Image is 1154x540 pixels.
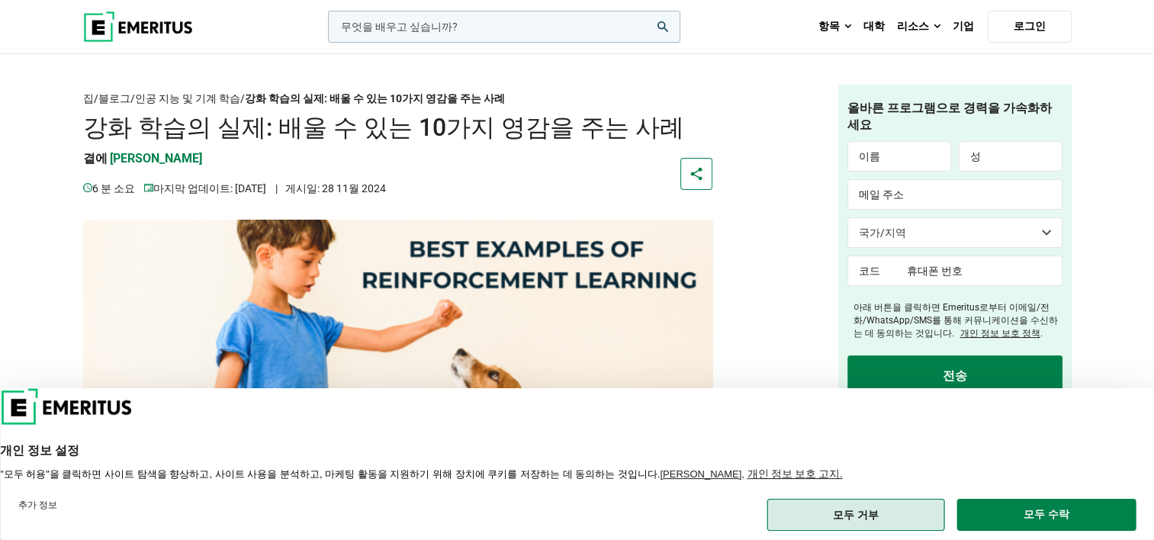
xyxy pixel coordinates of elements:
input: 우커머스 제품 검색 필드-0 [328,11,680,43]
font: 마지막 업데이트: [DATE] [153,182,266,194]
a: 인공 지능 및 기계 학습 [135,92,240,105]
font: 6 분 소요 [92,182,135,194]
strong: 강화 학습의 실제: 배울 수 있는 10가지 영감을 주는 사례 [245,92,505,104]
span: 곁에 [83,151,108,166]
a: 로그인 [988,11,1072,43]
img: 비디오 조회수 [144,183,153,192]
font: 리소스 [897,20,929,32]
select: Country [847,217,1062,248]
a: 집 [83,92,94,105]
input: 코드 [847,256,897,286]
input: 이름 [847,141,951,172]
img: 비디오 조회수 [83,183,92,192]
input: 휴대폰 번호 [896,256,1062,286]
span: | [275,182,278,194]
p: [PERSON_NAME] [110,150,202,167]
a: 블로그 [98,92,130,105]
span: / / / [83,92,505,104]
h1: 강화 학습의 실제: 배울 수 있는 10가지 영감을 주는 사례 [83,112,713,143]
a: [PERSON_NAME] [110,150,202,179]
input: 성 [959,141,1062,172]
label: 아래 버튼을 클릭하면 Emeritus로부터 이메일/전화/WhatsApp/SMS를 통해 커뮤니케이션을 수신하는 데 동의하는 것입니다. . [853,301,1062,339]
input: 전송 [847,355,1062,397]
a: 개인 정보 보호 정책 [960,328,1040,339]
h4: 올바른 프로그램으로 경력을 가속화하세요 [847,100,1062,134]
font: 항목 [818,20,840,32]
font: 게시일: 28 11월 2024 [275,182,386,194]
input: 메일 주소 [847,179,1062,210]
